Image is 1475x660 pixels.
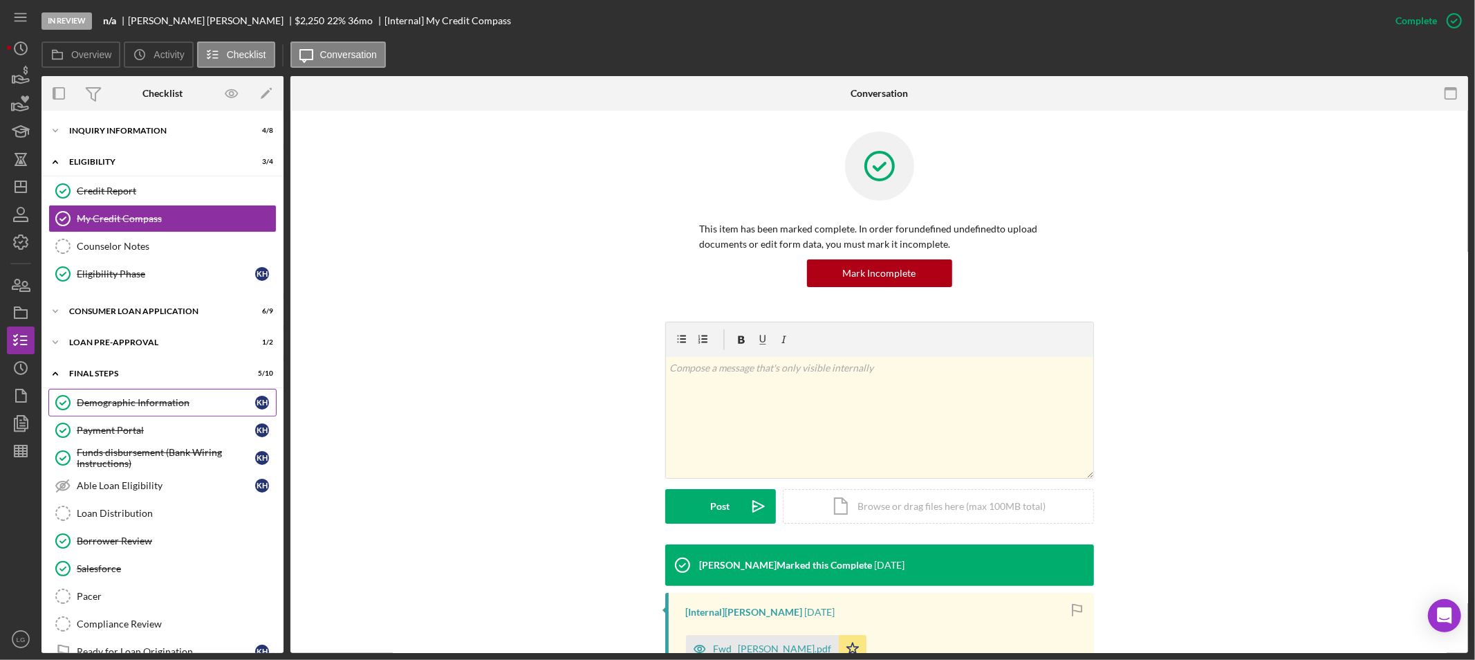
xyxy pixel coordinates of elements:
[197,42,275,68] button: Checklist
[248,127,273,135] div: 4 / 8
[48,583,277,610] a: Pacer
[48,499,277,527] a: Loan Distribution
[69,307,239,315] div: Consumer Loan Application
[48,472,277,499] a: Able Loan EligibilityKH
[327,15,346,26] div: 22 %
[7,625,35,653] button: LG
[48,555,277,583] a: Salesforce
[103,15,116,26] b: n/a
[69,369,239,378] div: FINAL STEPS
[665,489,776,524] button: Post
[48,260,277,288] a: Eligibility PhaseKH
[69,127,239,135] div: Inquiry Information
[77,480,255,491] div: Able Loan Eligibility
[17,636,26,643] text: LG
[71,49,111,60] label: Overview
[69,338,239,347] div: Loan Pre-Approval
[384,15,511,26] div: [Internal] My Credit Compass
[700,560,873,571] div: [PERSON_NAME] Marked this Complete
[41,42,120,68] button: Overview
[77,591,276,602] div: Pacer
[875,560,905,571] time: 2025-10-03 21:50
[48,232,277,260] a: Counselor Notes
[48,527,277,555] a: Borrower Review
[248,338,273,347] div: 1 / 2
[124,42,193,68] button: Activity
[128,15,295,26] div: [PERSON_NAME] [PERSON_NAME]
[255,479,269,493] div: K H
[290,42,387,68] button: Conversation
[77,397,255,408] div: Demographic Information
[1395,7,1437,35] div: Complete
[807,259,952,287] button: Mark Incomplete
[255,267,269,281] div: K H
[1382,7,1468,35] button: Complete
[48,177,277,205] a: Credit Report
[255,423,269,437] div: K H
[77,213,276,224] div: My Credit Compass
[348,15,373,26] div: 36 mo
[142,88,183,99] div: Checklist
[48,416,277,444] a: Payment PortalKH
[77,563,276,574] div: Salesforce
[843,259,916,287] div: Mark Incomplete
[77,447,255,469] div: Funds disbursement (Bank Wiring Instructions)
[1428,599,1461,632] div: Open Intercom Messenger
[41,12,92,30] div: In Review
[255,645,269,659] div: K H
[77,618,276,630] div: Compliance Review
[77,508,276,519] div: Loan Distribution
[48,444,277,472] a: Funds disbursement (Bank Wiring Instructions)KH
[700,221,1059,253] p: This item has been marked complete. In order for undefined undefined to upload documents or edit ...
[227,49,266,60] label: Checklist
[77,425,255,436] div: Payment Portal
[77,185,276,196] div: Credit Report
[248,369,273,378] div: 5 / 10
[295,15,325,26] span: $2,250
[48,610,277,638] a: Compliance Review
[320,49,378,60] label: Conversation
[805,607,835,618] time: 2025-10-03 21:50
[248,307,273,315] div: 6 / 9
[69,158,239,166] div: Eligibility
[851,88,908,99] div: Conversation
[255,451,269,465] div: K H
[77,535,276,547] div: Borrower Review
[77,268,255,279] div: Eligibility Phase
[714,643,832,654] div: Fwd_ [PERSON_NAME].pdf
[255,396,269,410] div: K H
[77,241,276,252] div: Counselor Notes
[711,489,730,524] div: Post
[686,607,803,618] div: [Internal] [PERSON_NAME]
[77,646,255,657] div: Ready for Loan Origination
[48,389,277,416] a: Demographic InformationKH
[48,205,277,232] a: My Credit Compass
[154,49,184,60] label: Activity
[248,158,273,166] div: 3 / 4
